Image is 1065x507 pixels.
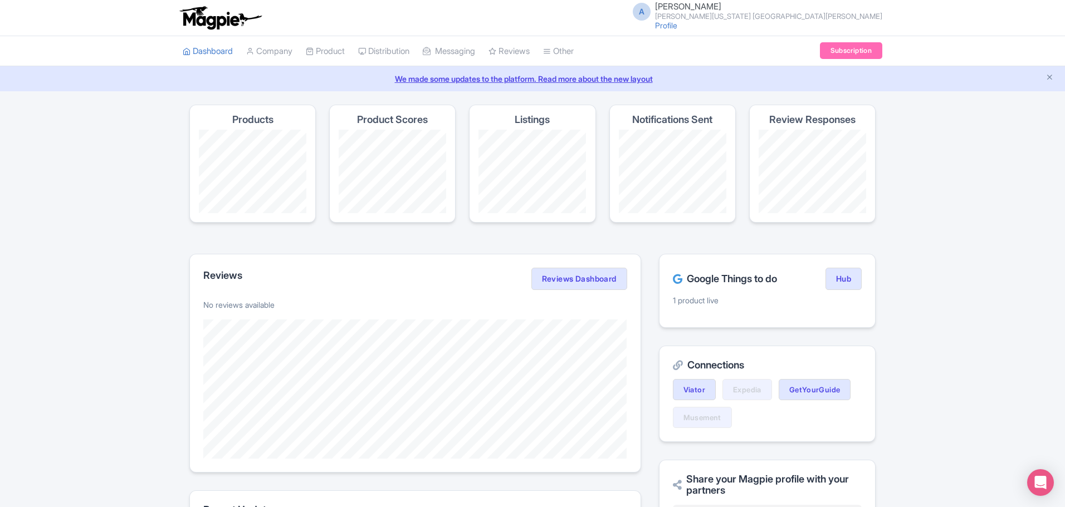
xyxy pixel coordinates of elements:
[633,3,651,21] span: A
[177,6,263,30] img: logo-ab69f6fb50320c5b225c76a69d11143b.png
[306,36,345,67] a: Product
[246,36,292,67] a: Company
[203,299,627,311] p: No reviews available
[183,36,233,67] a: Dashboard
[423,36,475,67] a: Messaging
[673,407,732,428] a: Musement
[488,36,530,67] a: Reviews
[673,273,777,284] h2: Google Things to do
[7,73,1058,85] a: We made some updates to the platform. Read more about the new layout
[1046,72,1054,85] button: Close announcement
[515,114,550,125] h4: Listings
[673,360,862,371] h2: Connections
[722,379,772,400] a: Expedia
[203,270,242,281] h2: Reviews
[655,21,677,30] a: Profile
[769,114,856,125] h4: Review Responses
[655,1,721,12] span: [PERSON_NAME]
[825,268,862,290] a: Hub
[779,379,851,400] a: GetYourGuide
[673,294,862,306] p: 1 product live
[531,268,627,290] a: Reviews Dashboard
[632,114,712,125] h4: Notifications Sent
[232,114,273,125] h4: Products
[358,36,409,67] a: Distribution
[357,114,428,125] h4: Product Scores
[626,2,882,20] a: A [PERSON_NAME] [PERSON_NAME][US_STATE] [GEOGRAPHIC_DATA][PERSON_NAME]
[655,13,882,20] small: [PERSON_NAME][US_STATE] [GEOGRAPHIC_DATA][PERSON_NAME]
[820,42,882,59] a: Subscription
[543,36,574,67] a: Other
[1027,469,1054,496] div: Open Intercom Messenger
[673,474,862,496] h2: Share your Magpie profile with your partners
[673,379,716,400] a: Viator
